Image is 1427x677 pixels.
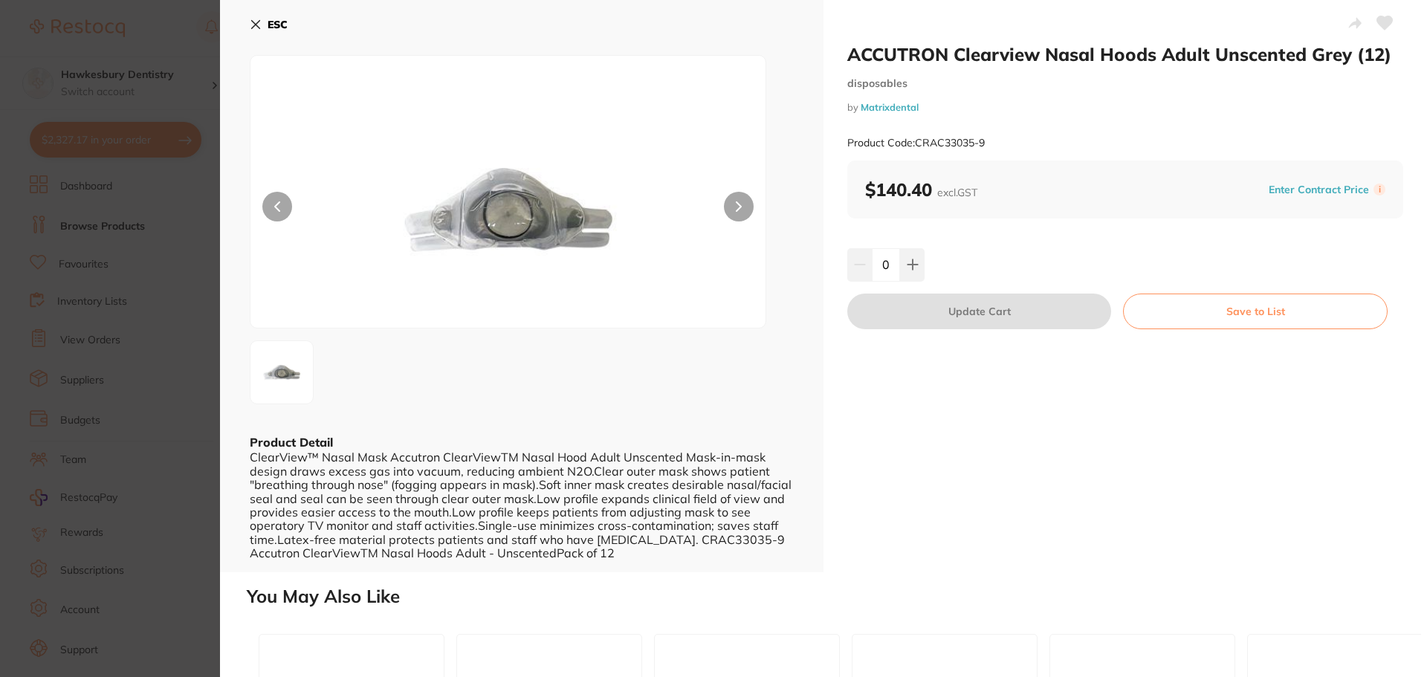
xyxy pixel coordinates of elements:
b: Product Detail [250,435,333,450]
a: Matrixdental [861,101,919,113]
h2: You May Also Like [247,586,1421,607]
label: i [1373,184,1385,195]
img: LmpwZw [255,346,308,399]
h2: ACCUTRON Clearview Nasal Hoods Adult Unscented Grey (12) [847,43,1403,65]
small: by [847,102,1403,113]
span: excl. GST [937,186,977,199]
button: Enter Contract Price [1264,183,1373,197]
button: Save to List [1123,294,1388,329]
button: ESC [250,12,288,37]
b: $140.40 [865,178,977,201]
div: ClearView™ Nasal Mask Accutron ClearViewTM Nasal Hood Adult Unscented Mask-in-mask design draws e... [250,450,794,560]
img: LmpwZw [354,93,663,328]
b: ESC [268,18,288,31]
small: Product Code: CRAC33035-9 [847,137,985,149]
button: Update Cart [847,294,1111,329]
small: disposables [847,77,1403,90]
